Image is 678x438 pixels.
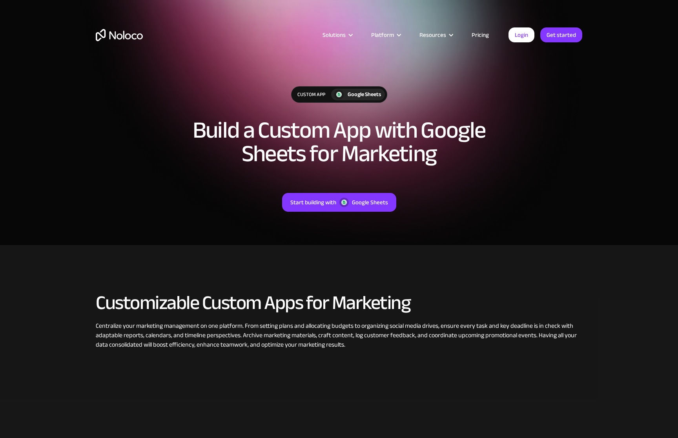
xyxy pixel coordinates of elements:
[292,87,331,102] div: Custom App
[508,27,534,42] a: Login
[540,27,582,42] a: Get started
[313,30,361,40] div: Solutions
[361,30,410,40] div: Platform
[162,118,516,165] h1: Build a Custom App with Google Sheets for Marketing
[290,197,336,207] div: Start building with
[410,30,462,40] div: Resources
[282,193,396,212] a: Start building withGoogle Sheets
[419,30,446,40] div: Resources
[462,30,499,40] a: Pricing
[371,30,394,40] div: Platform
[348,90,381,99] div: Google Sheets
[96,321,582,349] div: Centralize your marketing management on one platform. From setting plans and allocating budgets t...
[323,30,346,40] div: Solutions
[352,197,388,207] div: Google Sheets
[96,29,143,41] a: home
[96,292,582,313] h2: Customizable Custom Apps for Marketing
